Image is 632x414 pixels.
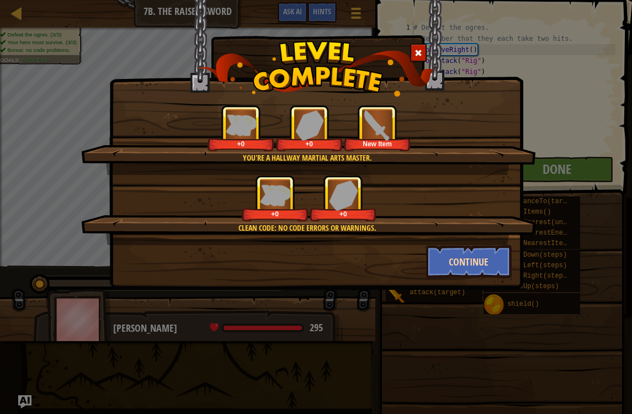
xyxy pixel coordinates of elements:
[198,41,434,97] img: level_complete.png
[226,114,257,136] img: reward_icon_xp.png
[134,152,482,163] div: You're a hallway martial arts master.
[426,245,512,278] button: Continue
[244,210,306,218] div: +0
[134,222,482,233] div: Clean code: no code errors or warnings.
[346,140,408,148] div: New Item
[278,140,341,148] div: +0
[363,110,393,140] img: portrait.png
[295,110,324,140] img: reward_icon_gems.png
[260,184,291,206] img: reward_icon_xp.png
[210,140,272,148] div: +0
[312,210,374,218] div: +0
[330,180,358,210] img: reward_icon_gems.png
